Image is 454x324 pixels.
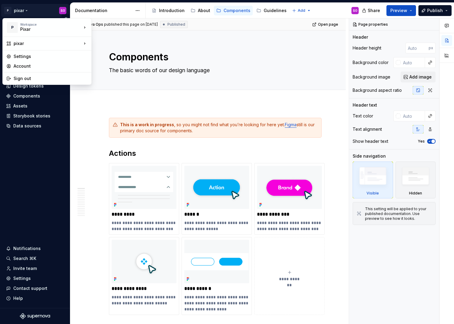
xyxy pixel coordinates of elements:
[20,23,82,26] div: Workspace
[14,63,88,69] div: Account
[14,40,82,47] div: pixar
[20,26,71,32] div: Pixar
[7,22,18,33] div: P
[14,75,88,82] div: Sign out
[14,53,88,59] div: Settings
